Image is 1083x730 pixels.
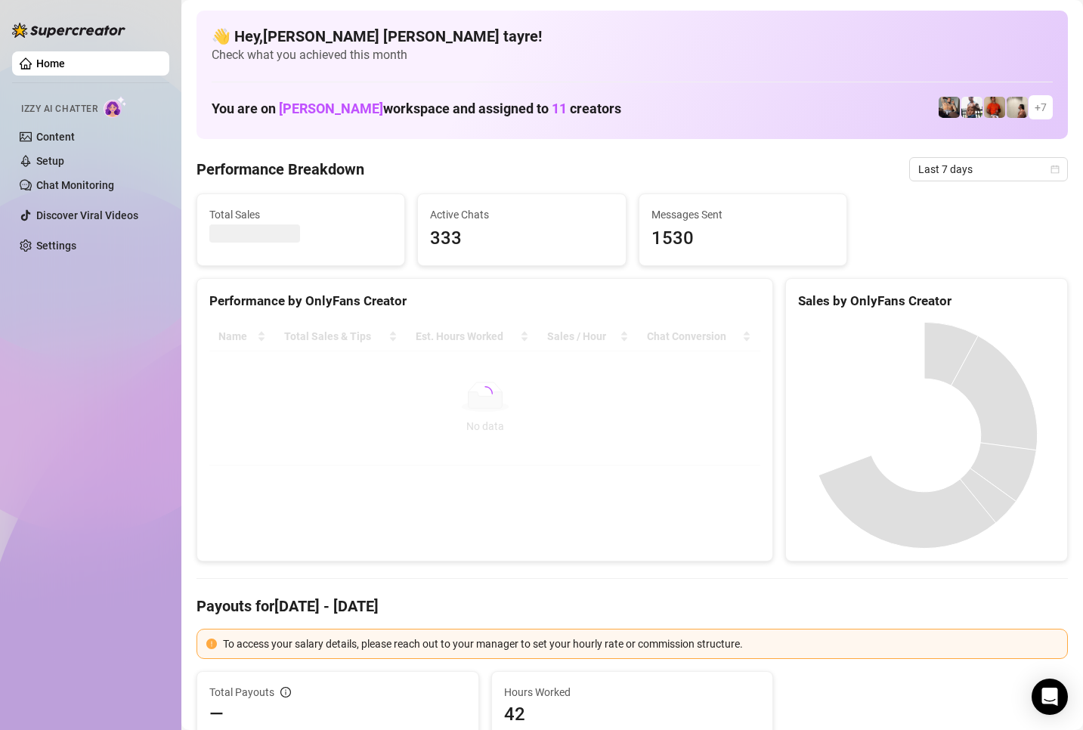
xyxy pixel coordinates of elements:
span: — [209,702,224,726]
span: 1530 [651,224,834,253]
span: Active Chats [430,206,613,223]
span: Izzy AI Chatter [21,102,97,116]
a: Setup [36,155,64,167]
span: calendar [1051,165,1060,174]
img: logo-BBDzfeDw.svg [12,23,125,38]
span: + 7 [1035,99,1047,116]
span: Check what you achieved this month [212,47,1053,63]
h1: You are on workspace and assigned to creators [212,101,621,117]
h4: Payouts for [DATE] - [DATE] [196,595,1068,617]
a: Chat Monitoring [36,179,114,191]
img: JUSTIN [961,97,982,118]
a: Settings [36,240,76,252]
span: Total Payouts [209,684,274,701]
a: Home [36,57,65,70]
h4: 👋 Hey, [PERSON_NAME] [PERSON_NAME] tayre ! [212,26,1053,47]
h4: Performance Breakdown [196,159,364,180]
span: 333 [430,224,613,253]
a: Content [36,131,75,143]
span: Last 7 days [918,158,1059,181]
div: Sales by OnlyFans Creator [798,291,1055,311]
img: Justin [984,97,1005,118]
span: [PERSON_NAME] [279,101,383,116]
span: exclamation-circle [206,639,217,649]
img: Ralphy [1007,97,1028,118]
span: Messages Sent [651,206,834,223]
img: George [939,97,960,118]
span: Hours Worked [504,684,761,701]
img: AI Chatter [104,96,127,118]
span: loading [475,385,494,404]
div: To access your salary details, please reach out to your manager to set your hourly rate or commis... [223,636,1058,652]
span: 11 [552,101,567,116]
div: Performance by OnlyFans Creator [209,291,760,311]
a: Discover Viral Videos [36,209,138,221]
span: Total Sales [209,206,392,223]
span: info-circle [280,687,291,698]
div: Open Intercom Messenger [1032,679,1068,715]
span: 42 [504,702,761,726]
